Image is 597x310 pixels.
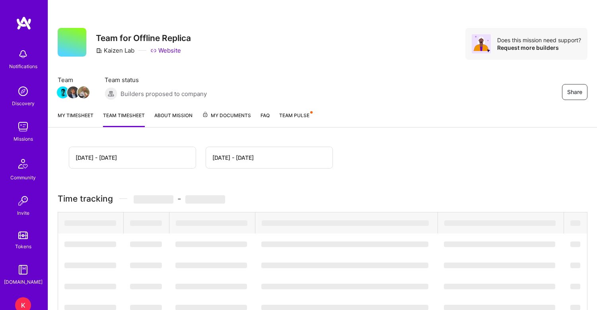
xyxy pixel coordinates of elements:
[12,99,35,108] div: Discovery
[570,284,580,289] span: ‌
[17,209,29,217] div: Invite
[96,33,191,43] h3: Team for Offline Replica
[14,154,33,173] img: Community
[121,90,207,98] span: Builders proposed to company
[58,194,587,204] h3: Time tracking
[64,284,116,289] span: ‌
[15,242,31,251] div: Tokens
[570,263,580,268] span: ‌
[497,36,581,44] div: Does this mission need support?
[76,153,117,162] div: [DATE] - [DATE]
[105,87,117,100] img: Builders proposed to company
[262,220,429,226] span: ‌
[202,111,251,127] a: My Documents
[64,241,116,247] span: ‌
[4,278,43,286] div: [DOMAIN_NAME]
[15,193,31,209] img: Invite
[175,263,247,268] span: ‌
[58,111,93,127] a: My timesheet
[570,241,580,247] span: ‌
[105,76,207,84] span: Team status
[444,241,555,247] span: ‌
[175,241,247,247] span: ‌
[261,284,428,289] span: ‌
[444,220,556,226] span: ‌
[64,263,116,268] span: ‌
[444,263,555,268] span: ‌
[68,86,78,99] a: Team Member Avatar
[444,284,555,289] span: ‌
[212,153,254,162] div: [DATE] - [DATE]
[261,111,270,127] a: FAQ
[15,262,31,278] img: guide book
[175,284,247,289] span: ‌
[15,46,31,62] img: bell
[18,232,28,239] img: tokens
[14,135,33,143] div: Missions
[472,34,491,53] img: Avatar
[58,86,68,99] a: Team Member Avatar
[567,88,582,96] span: Share
[58,76,89,84] span: Team
[185,195,225,204] span: ‌
[9,62,37,71] div: Notifications
[261,263,428,268] span: ‌
[78,86,89,98] img: Team Member Avatar
[10,173,36,182] div: Community
[78,86,89,99] a: Team Member Avatar
[130,284,162,289] span: ‌
[279,112,309,118] span: Team Pulse
[96,46,134,55] div: Kaizen Lab
[261,241,428,247] span: ‌
[15,83,31,99] img: discovery
[134,194,225,204] span: -
[176,220,247,226] span: ‌
[130,241,162,247] span: ‌
[202,111,251,120] span: My Documents
[57,86,69,98] img: Team Member Avatar
[497,44,581,51] div: Request more builders
[64,220,116,226] span: ‌
[134,195,173,204] span: ‌
[103,111,145,127] a: Team timesheet
[96,47,102,54] i: icon CompanyGray
[15,119,31,135] img: teamwork
[562,84,587,100] button: Share
[150,46,181,55] a: Website
[130,263,162,268] span: ‌
[154,111,193,127] a: About Mission
[67,86,79,98] img: Team Member Avatar
[279,111,312,127] a: Team Pulse
[16,16,32,30] img: logo
[130,220,162,226] span: ‌
[570,220,580,226] span: ‌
